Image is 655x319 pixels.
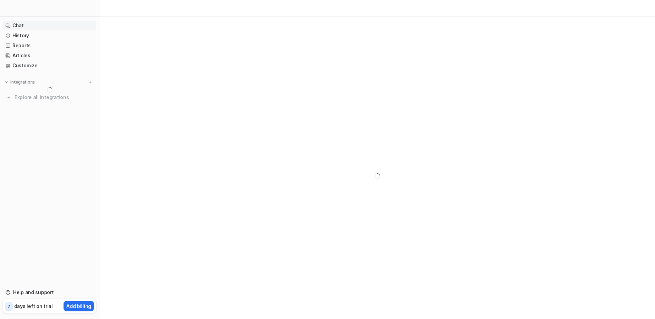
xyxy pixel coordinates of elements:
[8,303,10,310] p: 7
[88,80,93,85] img: menu_add.svg
[3,79,37,86] button: Integrations
[6,94,12,101] img: explore all integrations
[3,31,96,40] a: History
[3,51,96,60] a: Articles
[64,301,94,311] button: Add billing
[3,93,96,102] a: Explore all integrations
[3,21,96,30] a: Chat
[66,302,91,310] p: Add billing
[3,61,96,70] a: Customize
[15,92,94,103] span: Explore all integrations
[10,79,35,85] p: Integrations
[4,80,9,85] img: expand menu
[3,288,96,297] a: Help and support
[14,302,53,310] p: days left on trial
[3,41,96,50] a: Reports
